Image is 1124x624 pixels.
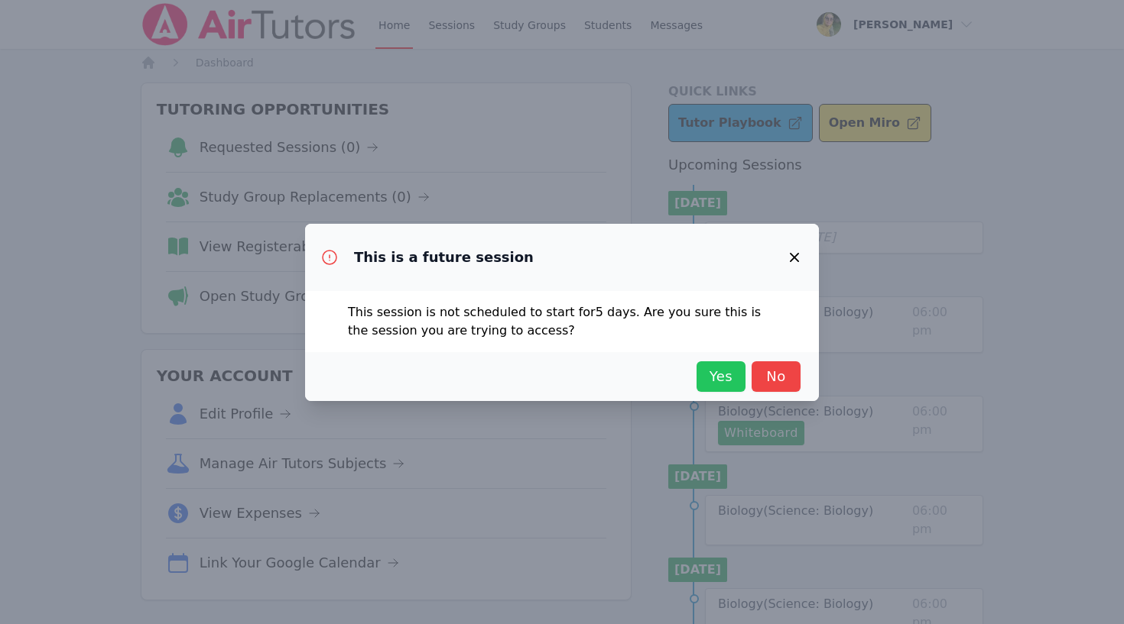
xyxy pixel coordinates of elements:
button: Yes [697,361,746,392]
h3: This is a future session [354,248,534,267]
span: No [759,366,793,387]
span: Yes [704,366,738,387]
p: This session is not scheduled to start for 5 days . Are you sure this is the session you are tryi... [348,303,776,340]
button: No [752,361,801,392]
